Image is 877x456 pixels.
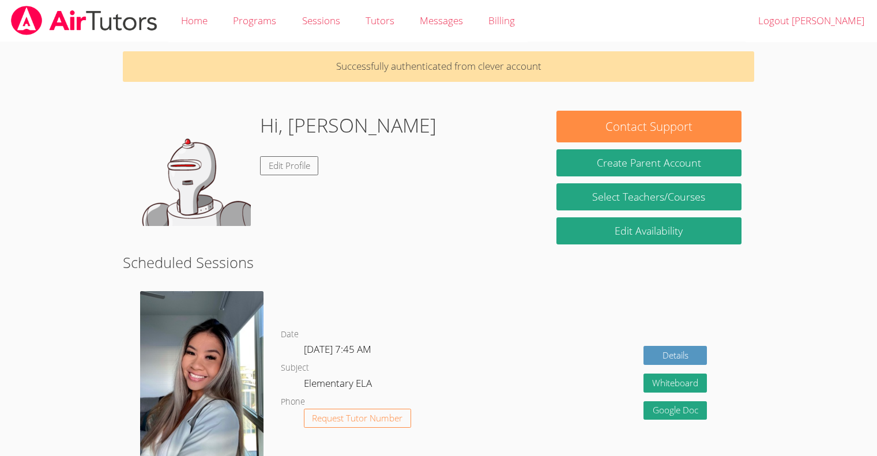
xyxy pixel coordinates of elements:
[281,395,305,409] dt: Phone
[643,346,707,365] a: Details
[135,111,251,226] img: default.png
[281,327,299,342] dt: Date
[312,414,402,423] span: Request Tutor Number
[260,111,436,140] h1: Hi, [PERSON_NAME]
[304,409,412,428] button: Request Tutor Number
[281,361,309,375] dt: Subject
[556,217,742,244] a: Edit Availability
[556,183,742,210] a: Select Teachers/Courses
[123,251,754,273] h2: Scheduled Sessions
[123,51,754,82] p: Successfully authenticated from clever account
[260,156,319,175] a: Edit Profile
[10,6,159,35] img: airtutors_banner-c4298cdbf04f3fff15de1276eac7730deb9818008684d7c2e4769d2f7ddbe033.png
[556,111,742,142] button: Contact Support
[304,342,371,356] span: [DATE] 7:45 AM
[420,14,463,27] span: Messages
[556,149,742,176] button: Create Parent Account
[643,401,707,420] a: Google Doc
[304,375,374,395] dd: Elementary ELA
[643,374,707,393] button: Whiteboard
